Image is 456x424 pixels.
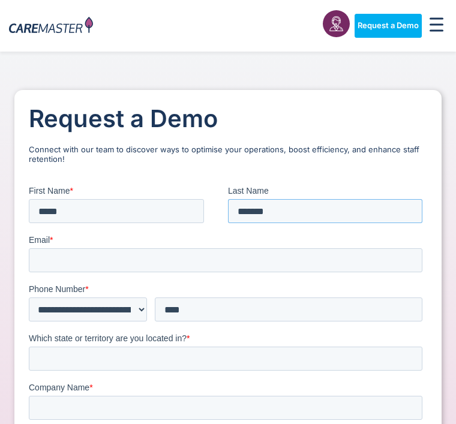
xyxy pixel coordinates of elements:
h1: Request a Demo [29,104,427,133]
img: CareMaster Logo [9,17,93,35]
div: Menu Toggle [427,14,448,38]
p: Connect with our team to discover ways to optimise your operations, boost efficiency, and enhance... [29,145,427,164]
span: Last Name [199,1,240,11]
span: Request a Demo [358,21,419,31]
a: Request a Demo [355,14,422,38]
